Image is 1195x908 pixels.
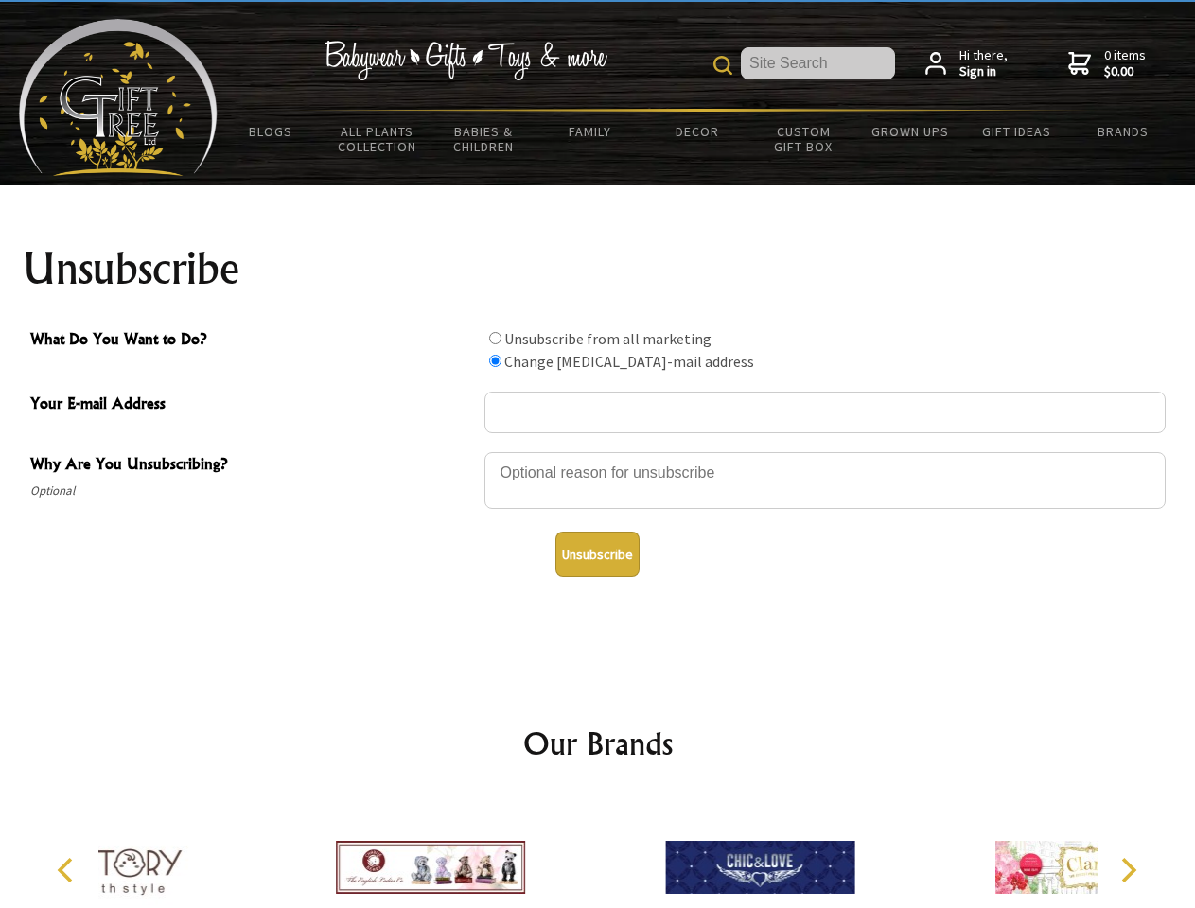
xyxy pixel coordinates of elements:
span: What Do You Want to Do? [30,327,475,355]
a: Babies & Children [431,112,537,166]
button: Next [1107,849,1149,891]
button: Unsubscribe [555,532,640,577]
strong: Sign in [959,63,1008,80]
img: Babyware - Gifts - Toys and more... [19,19,218,176]
span: Why Are You Unsubscribing? [30,452,475,480]
textarea: Why Are You Unsubscribing? [484,452,1166,509]
label: Change [MEDICAL_DATA]-mail address [504,352,754,371]
a: BLOGS [218,112,325,151]
a: Hi there,Sign in [925,47,1008,80]
a: Brands [1070,112,1177,151]
label: Unsubscribe from all marketing [504,329,712,348]
img: Babywear - Gifts - Toys & more [324,41,607,80]
input: Your E-mail Address [484,392,1166,433]
a: Family [537,112,644,151]
a: Custom Gift Box [750,112,857,166]
span: Your E-mail Address [30,392,475,419]
span: 0 items [1104,46,1146,80]
strong: $0.00 [1104,63,1146,80]
button: Previous [47,849,89,891]
span: Optional [30,480,475,502]
input: What Do You Want to Do? [489,355,501,367]
img: product search [713,56,732,75]
input: What Do You Want to Do? [489,332,501,344]
a: 0 items$0.00 [1068,47,1146,80]
a: All Plants Collection [325,112,431,166]
h1: Unsubscribe [23,246,1173,291]
h2: Our Brands [38,721,1158,766]
a: Decor [643,112,750,151]
a: Grown Ups [856,112,963,151]
span: Hi there, [959,47,1008,80]
a: Gift Ideas [963,112,1070,151]
input: Site Search [741,47,895,79]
